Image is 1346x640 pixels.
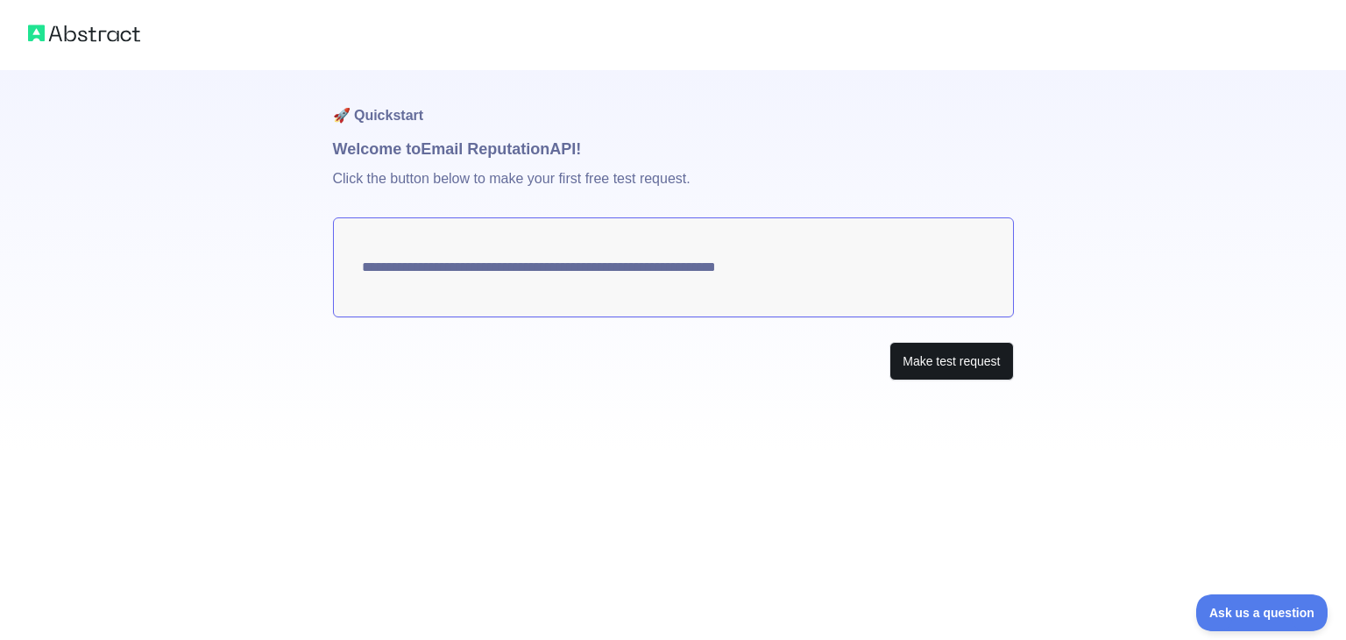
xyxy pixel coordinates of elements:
[333,70,1014,137] h1: 🚀 Quickstart
[889,342,1013,381] button: Make test request
[28,21,140,46] img: Abstract logo
[333,137,1014,161] h1: Welcome to Email Reputation API!
[1196,594,1328,631] iframe: Toggle Customer Support
[333,161,1014,217] p: Click the button below to make your first free test request.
